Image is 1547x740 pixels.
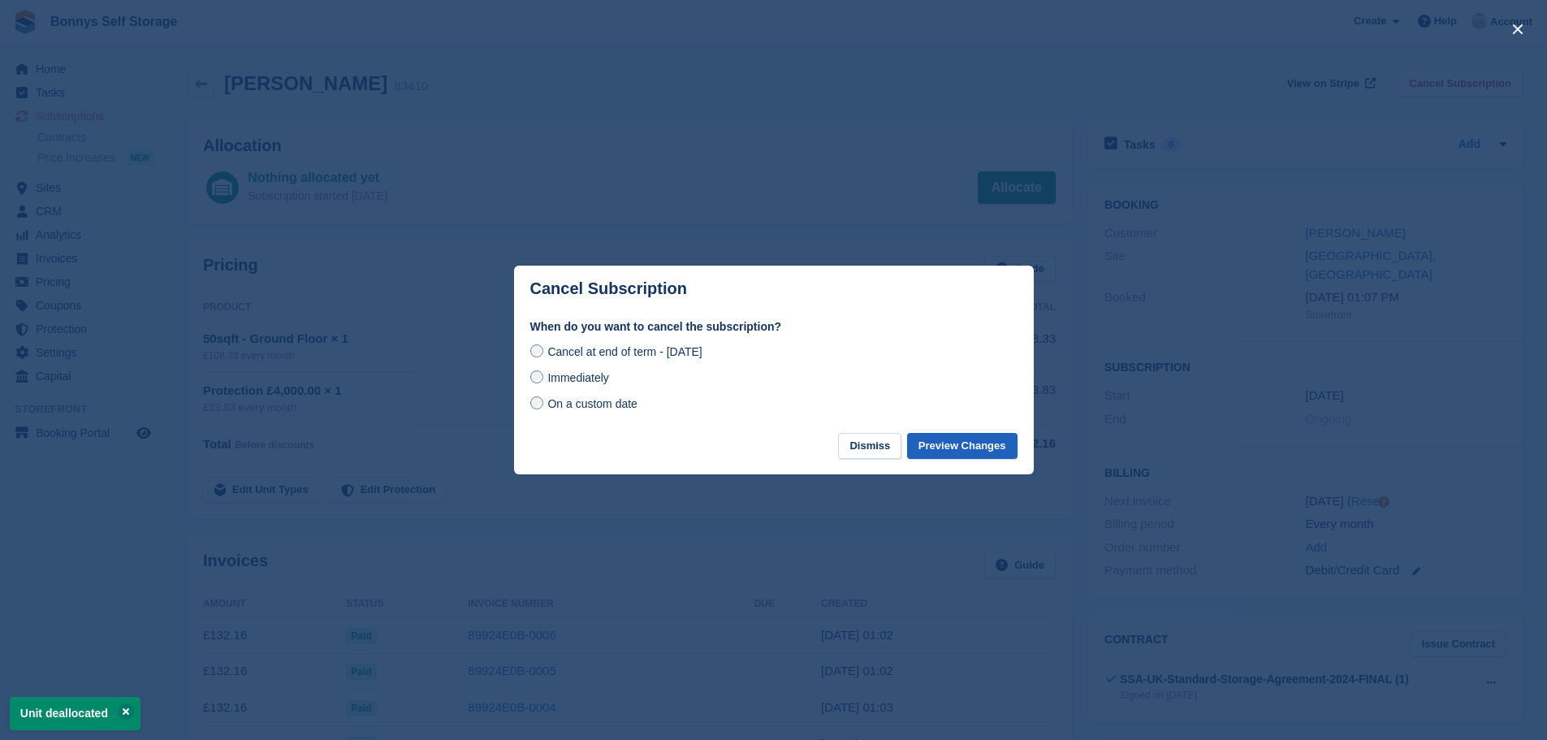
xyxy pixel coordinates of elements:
input: On a custom date [530,396,543,409]
p: Unit deallocated [10,697,140,730]
span: Cancel at end of term - [DATE] [547,345,702,358]
button: Dismiss [838,433,901,460]
span: Immediately [547,371,608,384]
label: When do you want to cancel the subscription? [530,318,1018,335]
span: On a custom date [547,397,637,410]
button: close [1505,16,1531,42]
p: Cancel Subscription [530,279,687,298]
button: Preview Changes [907,433,1018,460]
input: Immediately [530,370,543,383]
input: Cancel at end of term - [DATE] [530,344,543,357]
